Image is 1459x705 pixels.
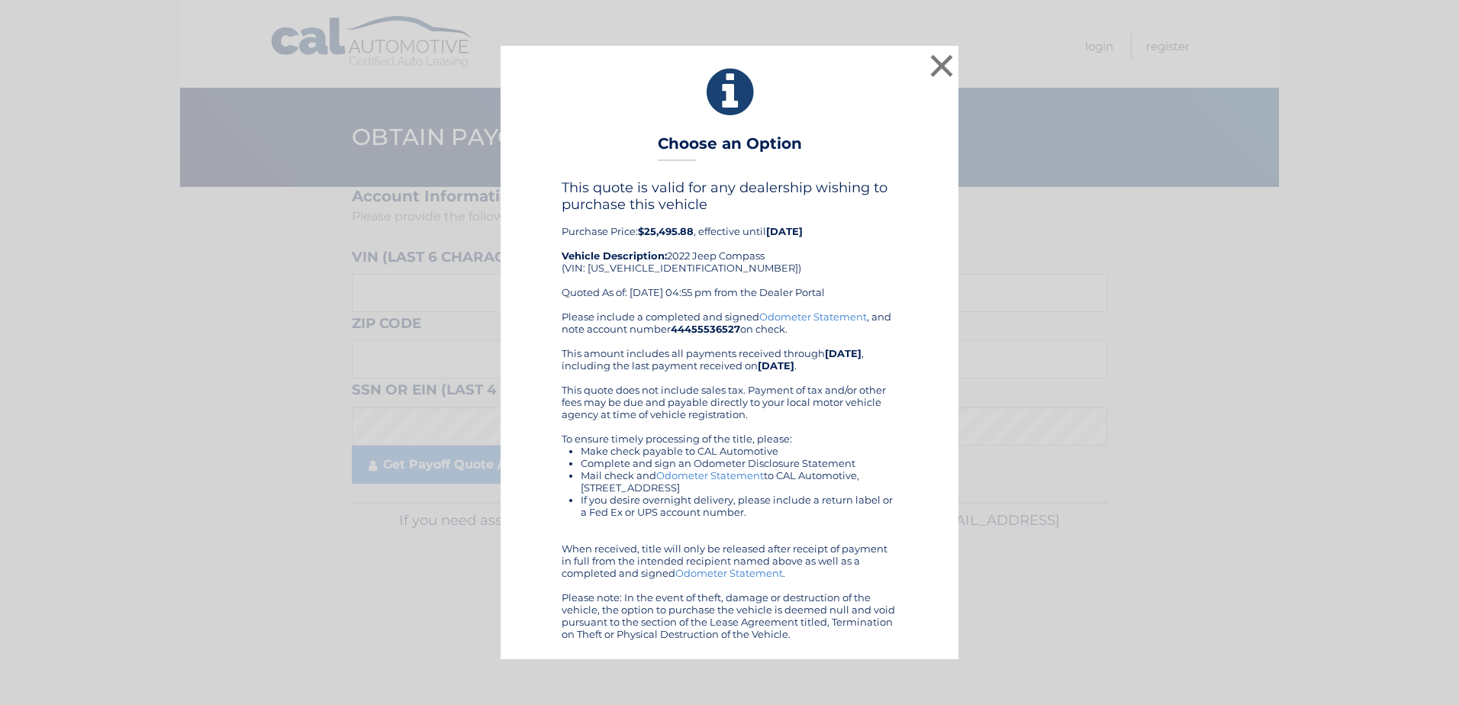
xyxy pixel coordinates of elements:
[759,311,867,323] a: Odometer Statement
[675,567,783,579] a: Odometer Statement
[581,469,897,494] li: Mail check and to CAL Automotive, [STREET_ADDRESS]
[581,445,897,457] li: Make check payable to CAL Automotive
[638,225,694,237] b: $25,495.88
[562,179,897,311] div: Purchase Price: , effective until 2022 Jeep Compass (VIN: [US_VEHICLE_IDENTIFICATION_NUMBER]) Quo...
[581,457,897,469] li: Complete and sign an Odometer Disclosure Statement
[581,494,897,518] li: If you desire overnight delivery, please include a return label or a Fed Ex or UPS account number.
[562,179,897,213] h4: This quote is valid for any dealership wishing to purchase this vehicle
[671,323,740,335] b: 44455536527
[926,50,957,81] button: ×
[766,225,803,237] b: [DATE]
[758,359,794,372] b: [DATE]
[658,134,802,161] h3: Choose an Option
[656,469,764,481] a: Odometer Statement
[825,347,862,359] b: [DATE]
[562,311,897,640] div: Please include a completed and signed , and note account number on check. This amount includes al...
[562,249,667,262] strong: Vehicle Description:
